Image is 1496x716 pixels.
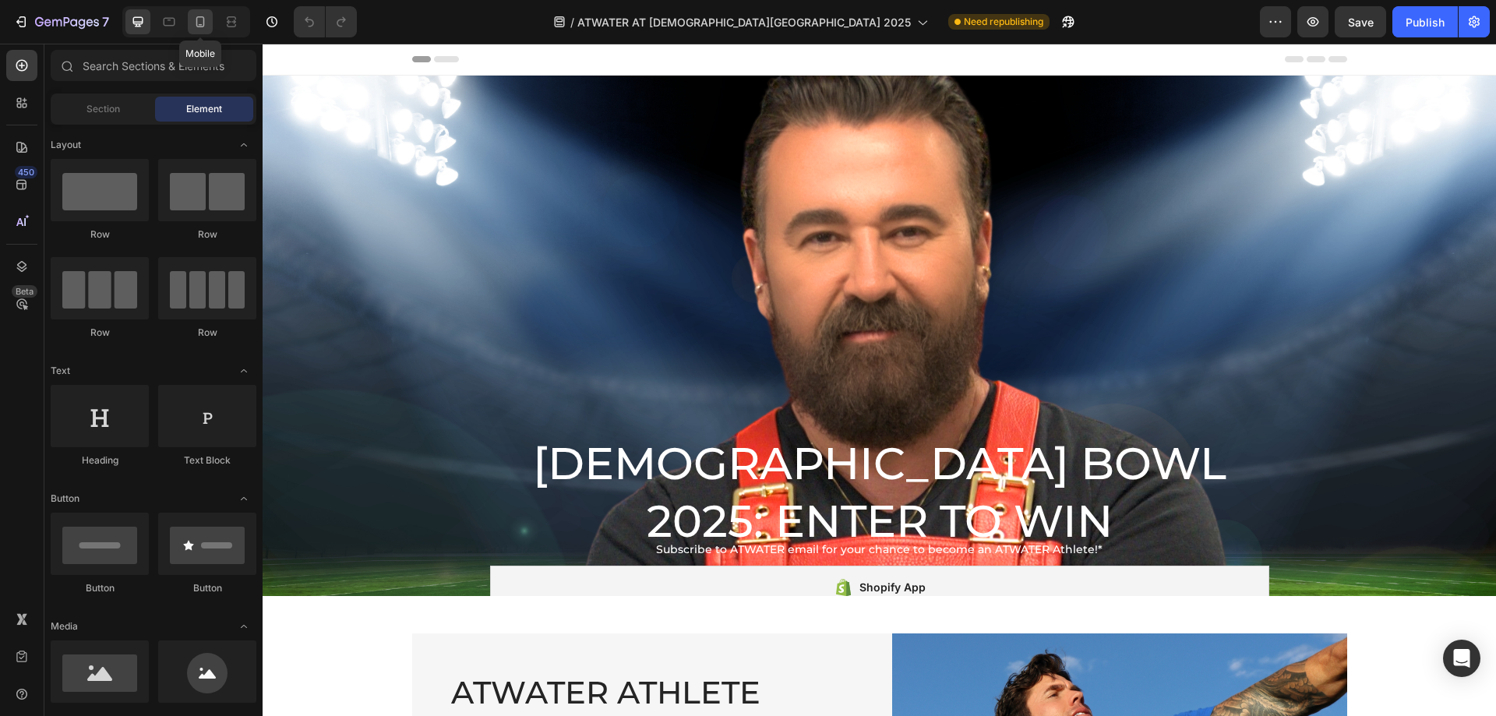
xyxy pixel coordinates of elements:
div: Text Block [158,453,256,467]
div: Undo/Redo [294,6,357,37]
div: Row [51,326,149,340]
span: Section [86,102,120,116]
h2: ATWATER ATHLETE [187,627,605,671]
button: Save [1335,6,1386,37]
span: Save [1348,16,1374,29]
input: Search Sections & Elements [51,50,256,81]
div: Beta [12,285,37,298]
span: Layout [51,138,81,152]
span: Toggle open [231,358,256,383]
span: Media [51,619,78,633]
span: / [570,14,574,30]
div: Button [51,581,149,595]
div: Row [51,227,149,242]
p: 7 [102,12,109,31]
div: Row [158,326,256,340]
div: 450 [15,166,37,178]
div: Row [158,227,256,242]
div: Heading [51,453,149,467]
span: Toggle open [231,132,256,157]
span: Subscribe to ATWATER email for your chance to become an ATWATER Athlete!* [393,499,840,513]
span: Text [51,364,70,378]
div: Open Intercom Messenger [1443,640,1480,677]
span: Toggle open [231,486,256,511]
button: Publish [1392,6,1458,37]
span: Need republishing [964,15,1043,29]
div: Shopify App [597,534,663,553]
span: ATWATER AT [DEMOGRAPHIC_DATA][GEOGRAPHIC_DATA] 2025 [577,14,911,30]
span: Toggle open [231,614,256,639]
span: Button [51,492,79,506]
span: Element [186,102,222,116]
button: 7 [6,6,116,37]
iframe: Design area [263,44,1496,716]
div: Button [158,581,256,595]
div: Publish [1406,14,1445,30]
